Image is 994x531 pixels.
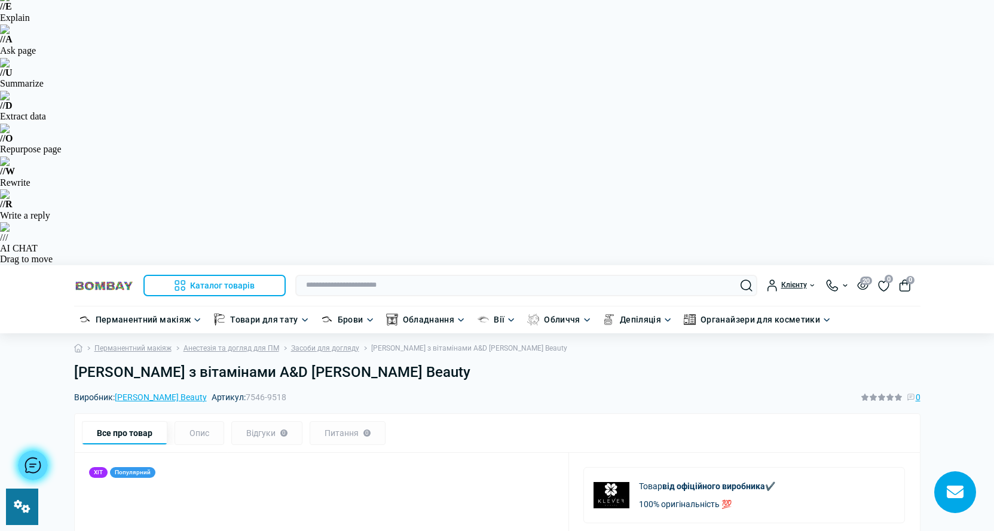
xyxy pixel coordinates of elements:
[662,481,765,491] b: від офіційного виробника
[916,391,920,404] span: 0
[603,314,615,326] img: Депіляція
[906,276,915,284] span: 0
[74,333,920,364] nav: breadcrumb
[857,280,868,290] button: 20
[620,313,661,326] a: Депіляція
[594,477,629,513] img: Klever Beauty
[175,421,224,445] div: Опис
[213,314,225,326] img: Товари для тату
[310,421,386,445] div: Питання
[639,498,775,511] p: 100% оригінальність 💯
[321,314,333,326] img: Брови
[230,313,298,326] a: Товари для тату
[741,280,753,291] button: Search
[403,313,455,326] a: Обладнання
[885,275,893,283] span: 0
[74,364,920,381] h1: [PERSON_NAME] з вітамінами А&D [PERSON_NAME] Beauty
[291,343,359,354] a: Засоби для догляду
[231,421,302,445] div: Відгуки
[527,314,539,326] img: Обличчя
[544,313,580,326] a: Обличчя
[386,314,398,326] img: Обладнання
[115,392,207,402] a: [PERSON_NAME] Beauty
[212,393,286,401] span: Артикул:
[860,277,872,285] span: 20
[359,343,567,354] li: [PERSON_NAME] з вітамінами А&D [PERSON_NAME] Beauty
[684,314,696,326] img: Органайзери для косметики
[477,314,489,326] img: Вії
[494,313,504,326] a: Вії
[246,392,286,402] span: 7546-9518
[701,313,820,326] a: Органайзери для косметики
[878,278,889,291] a: 0
[82,421,167,445] div: Все про товар
[74,280,134,291] img: BOMBAY
[74,393,207,401] span: Виробник:
[96,313,191,326] a: Перманентний макіяж
[110,467,155,478] div: Популярний
[143,275,286,296] button: Каталог товарів
[79,314,91,326] img: Перманентний макіяж
[94,343,172,354] a: Перманентний макіяж
[183,343,279,354] a: Анестезія та догляд для ПМ
[639,480,775,493] p: Товар ✔️
[899,280,911,291] button: 0
[338,313,363,326] a: Брови
[89,467,108,478] div: ХІТ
